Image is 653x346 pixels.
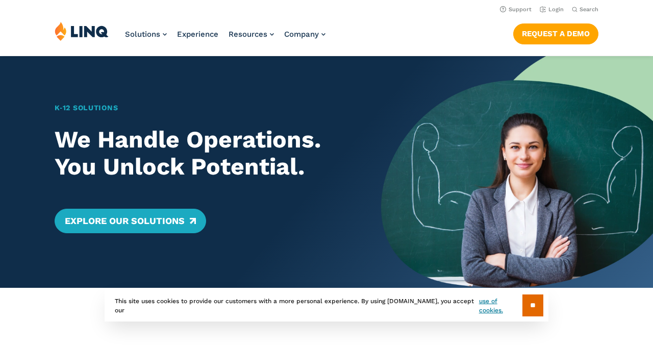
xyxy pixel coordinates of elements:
div: This site uses cookies to provide our customers with a more personal experience. By using [DOMAIN... [105,289,548,322]
a: Explore Our Solutions [55,209,206,233]
h1: K‑12 Solutions [55,103,355,113]
span: Solutions [125,30,160,39]
a: Support [500,6,532,13]
img: Home Banner [381,56,653,288]
a: Resources [229,30,274,39]
nav: Primary Navigation [125,21,325,55]
a: Experience [177,30,218,39]
a: Solutions [125,30,167,39]
h2: We Handle Operations. You Unlock Potential. [55,126,355,180]
nav: Button Navigation [513,21,598,44]
a: Company [284,30,325,39]
span: Company [284,30,319,39]
img: LINQ | K‑12 Software [55,21,109,41]
span: Search [580,6,598,13]
a: use of cookies. [479,296,522,315]
span: Resources [229,30,267,39]
a: Request a Demo [513,23,598,44]
a: Login [540,6,564,13]
button: Open Search Bar [572,6,598,13]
